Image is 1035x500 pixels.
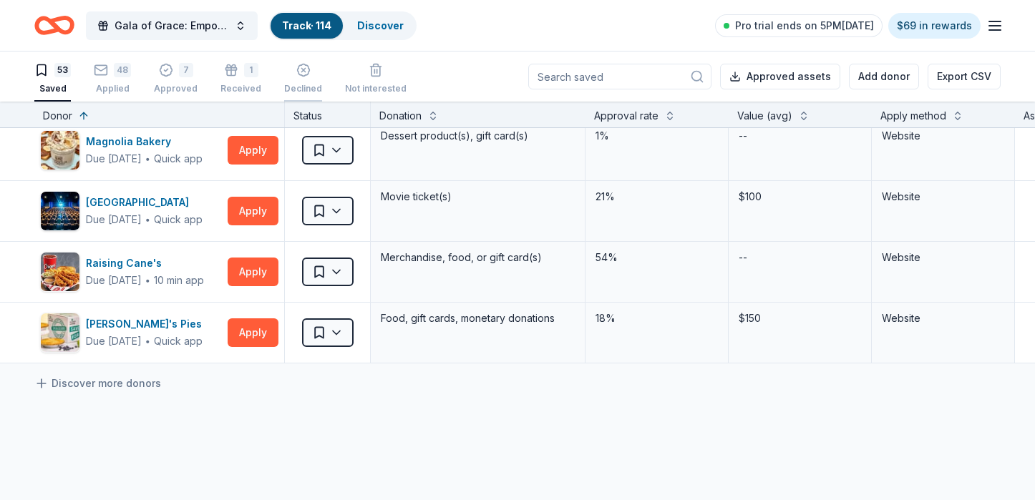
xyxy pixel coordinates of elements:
span: ∙ [145,213,151,225]
div: Dessert product(s), gift card(s) [379,126,576,146]
div: 10 min app [154,273,204,288]
div: Website [882,127,1004,144]
div: Movie ticket(s) [379,187,576,207]
div: Applied [94,83,131,94]
img: Image for Cinépolis [41,192,79,230]
div: Website [882,188,1004,205]
button: Apply [228,318,278,347]
button: Apply [228,136,278,165]
div: -- [737,247,749,268]
button: 48Applied [94,57,131,102]
div: Quick app [154,152,203,166]
div: Due [DATE] [86,333,142,350]
button: Not interested [345,57,407,102]
div: Due [DATE] [86,150,142,167]
div: Not interested [345,83,407,94]
button: Image for Raising Cane's Raising Cane'sDue [DATE]∙10 min app [40,252,222,292]
div: [GEOGRAPHIC_DATA] [86,194,203,211]
span: ∙ [145,152,151,165]
button: Image for Magnolia BakeryMagnolia BakeryDue [DATE]∙Quick app [40,130,222,170]
div: Magnolia Bakery [86,133,203,150]
img: Image for Raising Cane's [41,253,79,291]
div: Website [882,249,1004,266]
div: Quick app [154,212,203,227]
div: Donor [43,107,72,124]
a: Home [34,9,74,42]
div: Raising Cane's [86,255,204,272]
div: [PERSON_NAME]'s Pies [86,315,208,333]
div: 21% [594,187,719,207]
div: Approved [154,83,198,94]
div: Received [220,83,261,94]
button: Track· 114Discover [269,11,417,40]
div: Apply method [880,107,946,124]
button: Image for Polly's Pies[PERSON_NAME]'s PiesDue [DATE]∙Quick app [40,313,222,353]
div: Status [285,102,371,127]
a: Discover [357,19,404,31]
span: ∙ [145,274,151,286]
div: Saved [34,83,71,94]
button: 1Received [220,57,261,102]
a: $69 in rewards [888,13,981,39]
button: Gala of Grace: Empowering Futures for El Porvenir [86,11,258,40]
div: $100 [737,187,862,207]
a: Pro trial ends on 5PM[DATE] [715,14,883,37]
button: Export CSV [928,64,1001,89]
div: Due [DATE] [86,272,142,289]
div: Declined [284,83,322,94]
div: Approval rate [594,107,659,124]
div: Website [882,310,1004,327]
div: 1 [244,63,258,77]
img: Image for Polly's Pies [41,313,79,352]
div: Due [DATE] [86,211,142,228]
img: Image for Magnolia Bakery [41,131,79,170]
div: 1% [594,126,719,146]
div: Donation [379,107,422,124]
div: $150 [737,308,862,328]
button: 7Approved [154,57,198,102]
div: Merchandise, food, or gift card(s) [379,247,576,268]
button: Add donor [849,64,919,89]
div: Value (avg) [737,107,792,124]
a: Track· 114 [282,19,331,31]
input: Search saved [528,64,711,89]
button: Apply [228,258,278,286]
div: 48 [114,63,131,77]
div: Quick app [154,334,203,348]
button: Apply [228,197,278,225]
span: Gala of Grace: Empowering Futures for El Porvenir [115,17,229,34]
span: Pro trial ends on 5PM[DATE] [735,17,874,34]
span: ∙ [145,335,151,347]
button: Image for Cinépolis[GEOGRAPHIC_DATA]Due [DATE]∙Quick app [40,191,222,231]
div: 53 [54,63,71,77]
button: 53Saved [34,57,71,102]
div: Food, gift cards, monetary donations [379,308,576,328]
div: -- [737,126,749,146]
a: Discover more donors [34,375,161,392]
div: 7 [179,63,193,77]
div: 54% [594,247,719,268]
button: Declined [284,57,322,102]
button: Approved assets [720,64,840,89]
div: 18% [594,308,719,328]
